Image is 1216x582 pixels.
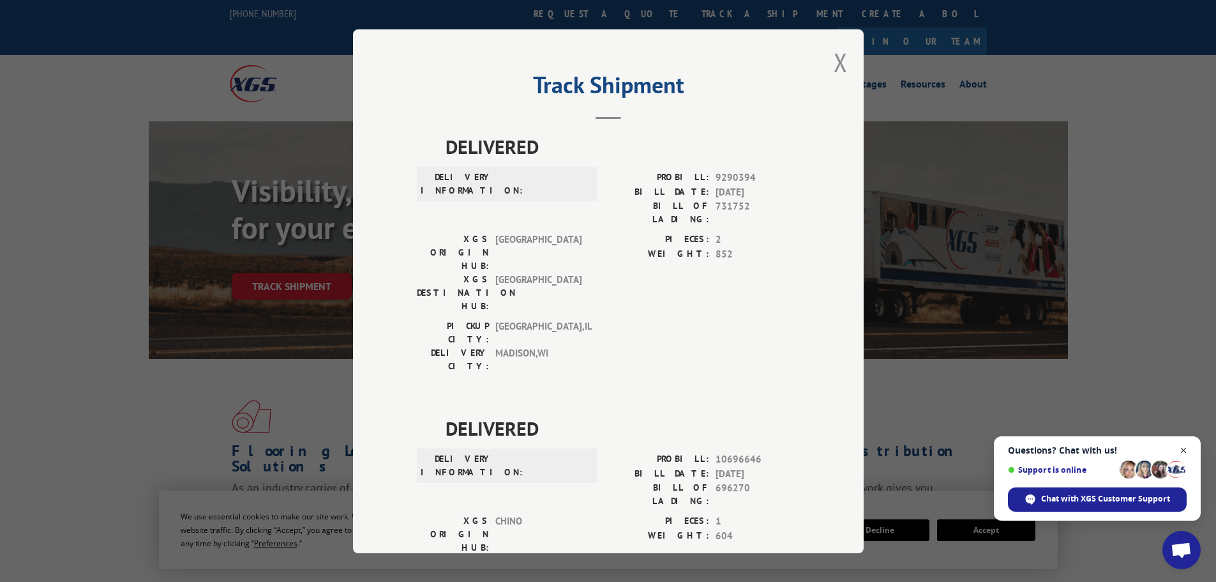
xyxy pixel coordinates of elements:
span: 9290394 [716,171,800,185]
label: PROBILL: [608,452,709,467]
label: WEIGHT: [608,528,709,543]
span: Chat with XGS Customer Support [1041,493,1170,505]
label: XGS ORIGIN HUB: [417,233,489,273]
label: XGS ORIGIN HUB: [417,514,489,555]
label: BILL OF LADING: [608,199,709,226]
span: 696270 [716,481,800,508]
label: BILL DATE: [608,185,709,199]
span: Questions? Chat with us! [1008,445,1187,456]
span: [DATE] [716,466,800,481]
span: MADISON , WI [495,346,582,373]
label: DELIVERY INFORMATION: [421,452,493,479]
label: BILL OF LADING: [608,481,709,508]
span: 10696646 [716,452,800,467]
span: 852 [716,247,800,261]
label: PROBILL: [608,171,709,185]
h2: Track Shipment [417,76,800,100]
label: PICKUP CITY: [417,319,489,346]
span: 1 [716,514,800,529]
span: [DATE] [716,185,800,199]
span: CHINO [495,514,582,555]
label: PIECES: [608,233,709,247]
span: [GEOGRAPHIC_DATA] , IL [495,319,582,346]
label: WEIGHT: [608,247,709,261]
label: BILL DATE: [608,466,709,481]
span: Chat with XGS Customer Support [1008,487,1187,512]
label: PIECES: [608,514,709,529]
span: 604 [716,528,800,543]
span: Support is online [1008,465,1115,475]
span: [GEOGRAPHIC_DATA] [495,273,582,313]
span: 731752 [716,199,800,226]
span: [GEOGRAPHIC_DATA] [495,233,582,273]
span: 2 [716,233,800,247]
label: DELIVERY CITY: [417,346,489,373]
button: Close modal [834,45,848,79]
span: DELIVERED [446,414,800,443]
label: DELIVERY INFORMATION: [421,171,493,197]
span: DELIVERED [446,132,800,161]
a: Open chat [1162,531,1201,569]
label: XGS DESTINATION HUB: [417,273,489,313]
